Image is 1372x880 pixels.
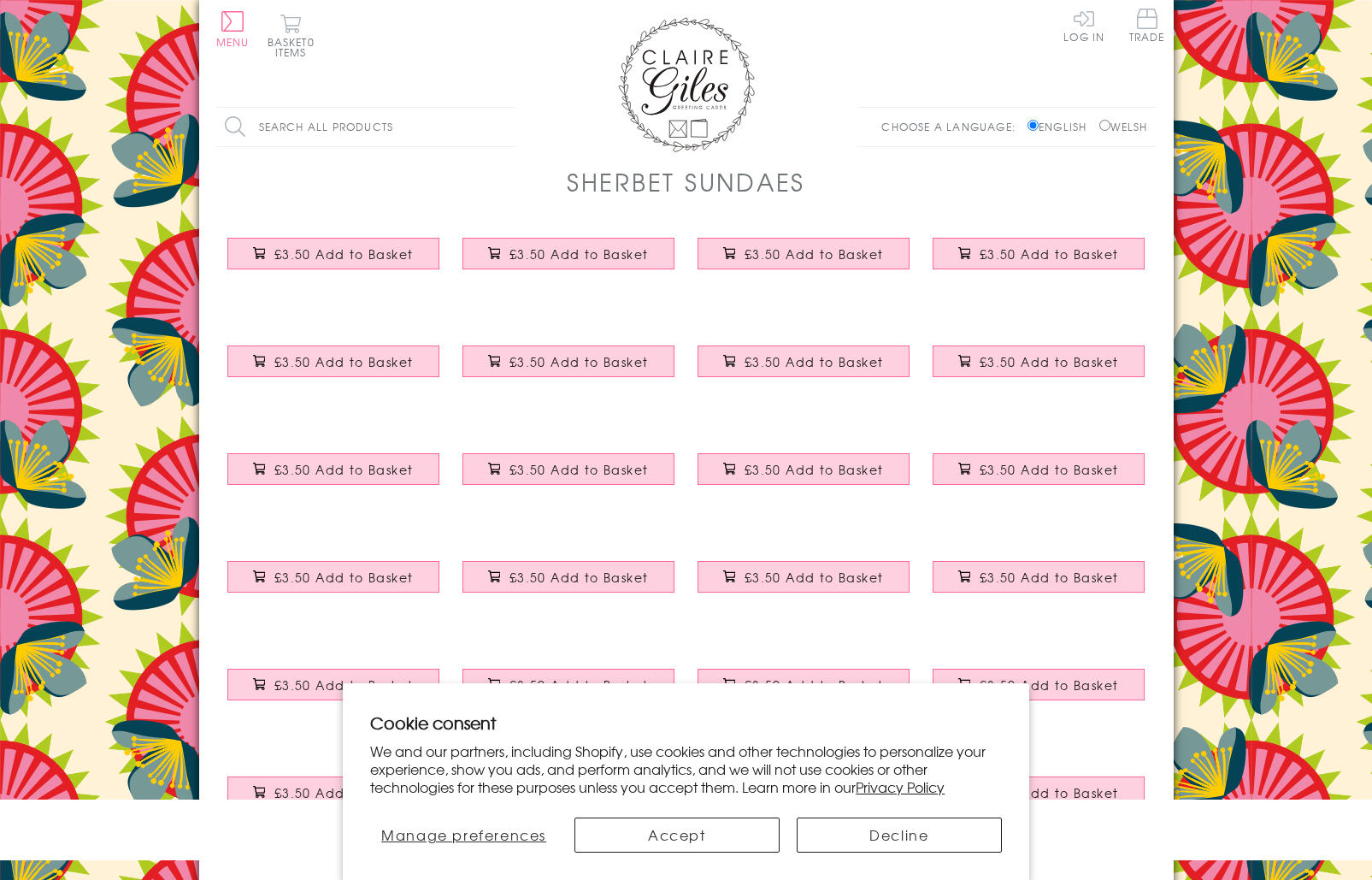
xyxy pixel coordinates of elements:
[574,818,780,853] button: Accept
[274,353,414,370] span: £3.50 Add to Basket
[509,353,649,370] span: £3.50 Add to Basket
[274,569,414,586] span: £3.50 Add to Basket
[922,440,1157,514] a: Thank You Card, Blue Stars, To a Great Teacher £3.50 Add to Basket
[686,333,922,406] a: Birthday Card, Bunting, Very Happy Birthday £3.50 Add to Basket
[275,34,315,60] span: 0 items
[933,346,1145,377] button: £3.50 Add to Basket
[618,17,755,152] img: Claire Giles Greetings Cards
[1099,119,1148,134] label: Welsh
[216,548,451,622] a: Thank You Card, Pink Stars, To a Great Teacher £3.50 Add to Basket
[745,569,884,586] span: £3.50 Add to Basket
[509,461,649,478] span: £3.50 Add to Basket
[745,245,884,263] span: £3.50 Add to Basket
[698,346,910,377] button: £3.50 Add to Basket
[933,777,1145,808] button: £3.50 Add to Basket
[216,11,250,47] button: Menu
[216,34,250,50] span: Menu
[451,440,686,514] a: Birthday Card, Patterned Girls, Happy Birthday Cousin £3.50 Add to Basket
[686,548,922,622] a: Birthday Card, Butterflies, Happy Birthday Grandma £3.50 Add to Basket
[1099,120,1110,131] input: Welsh
[370,711,1002,735] h2: Cookie consent
[274,676,414,694] span: £3.50 Add to Basket
[745,461,884,478] span: £3.50 Add to Basket
[980,784,1119,801] span: £3.50 Add to Basket
[980,676,1119,694] span: £3.50 Add to Basket
[451,656,686,729] a: Birthday Card, Blue Stars, to my wonderful Husband, Happy Birthday £3.50 Add to Basket
[462,453,674,485] button: £3.50 Add to Basket
[1063,9,1104,42] a: Log In
[451,548,686,622] a: Birthday Card, Blue Age 18, wishing you a Happy 18th Birthday £3.50 Add to Basket
[227,453,439,485] button: £3.50 Add to Basket
[370,742,1002,795] p: We and our partners, including Shopify, use cookies and other technologies to personalize your ex...
[227,238,439,269] button: £3.50 Add to Basket
[227,777,439,808] button: £3.50 Add to Basket
[274,461,414,478] span: £3.50 Add to Basket
[216,225,451,298] a: Birthday Card, Patterned Girls, Happy Birthday £3.50 Add to Basket
[797,818,1002,853] button: Decline
[881,119,1024,134] p: Choose a language:
[922,333,1157,406] a: Birthday Card, Pink Stars, Happy Birthday to a special Daughter £3.50 Add to Basket
[274,245,414,263] span: £3.50 Add to Basket
[381,824,546,845] span: Manage preferences
[451,225,686,298] a: Birthday Card, Arrow and bird, Happy Birthday £3.50 Add to Basket
[922,548,1157,622] a: Birthday Card, Blue Age 40, Happy 40th Birthday £3.50 Add to Basket
[933,669,1145,700] button: £3.50 Add to Basket
[922,656,1157,729] a: Good Luck Leaving Card, Bird Card, Goodbye and Good Luck £3.50 Add to Basket
[462,669,674,700] button: £3.50 Add to Basket
[216,440,451,514] a: Birthday Card, Squirrels, Happy Birthday Aunt £3.50 Add to Basket
[980,461,1119,478] span: £3.50 Add to Basket
[980,245,1119,263] span: £3.50 Add to Basket
[274,784,414,801] span: £3.50 Add to Basket
[686,225,922,298] a: Birthday Card, Birdcages, Wishing you a very Happy Birthday £3.50 Add to Basket
[1028,120,1039,131] input: English
[498,108,515,146] input: Search
[933,453,1145,485] button: £3.50 Add to Basket
[980,569,1119,586] span: £3.50 Add to Basket
[698,561,910,593] button: £3.50 Add to Basket
[1028,119,1095,134] label: English
[216,333,451,406] a: Birthday Card, Blue Banners, Happy Birthday to you £3.50 Add to Basket
[698,453,910,485] button: £3.50 Add to Basket
[216,108,515,146] input: Search all products
[462,561,674,593] button: £3.50 Add to Basket
[567,164,805,199] h1: Sherbet Sundaes
[216,656,451,729] a: Birthday Card, Pink Age 80, Happy 80th Birthday £3.50 Add to Basket
[933,238,1145,269] button: £3.50 Add to Basket
[451,333,686,406] a: Birthday Card, Pink Heart, three cheers for the birthday girl! £3.50 Add to Basket
[922,225,1157,298] a: Birthday Card, Pink Banner, Happy Birthday to you £3.50 Add to Basket
[1129,9,1165,42] span: Trade
[509,676,649,694] span: £3.50 Add to Basket
[745,353,884,370] span: £3.50 Add to Basket
[745,676,884,694] span: £3.50 Add to Basket
[686,440,922,514] a: Wedding Card, Blue Banners, Congratulations Wedding Day £3.50 Add to Basket
[227,669,439,700] button: £3.50 Add to Basket
[698,238,910,269] button: £3.50 Add to Basket
[268,14,315,57] button: Basket0 items
[509,569,649,586] span: £3.50 Add to Basket
[509,245,649,263] span: £3.50 Add to Basket
[980,353,1119,370] span: £3.50 Add to Basket
[922,764,1157,837] a: Birthday Card, Blue Stars and arrow, Happy Birthday Nephew £3.50 Add to Basket
[227,346,439,377] button: £3.50 Add to Basket
[933,561,1145,593] button: £3.50 Add to Basket
[227,561,439,593] button: £3.50 Add to Basket
[462,346,674,377] button: £3.50 Add to Basket
[216,764,451,837] a: Birthday Card, Blue Age 70, Happy 70th Birthday £3.50 Add to Basket
[686,656,922,729] a: Thank You Card, Pink Bunting, Thank You very Much £3.50 Add to Basket
[1129,9,1165,45] a: Trade
[856,777,945,797] a: Privacy Policy
[462,238,674,269] button: £3.50 Add to Basket
[698,669,910,700] button: £3.50 Add to Basket
[370,818,557,853] button: Manage preferences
